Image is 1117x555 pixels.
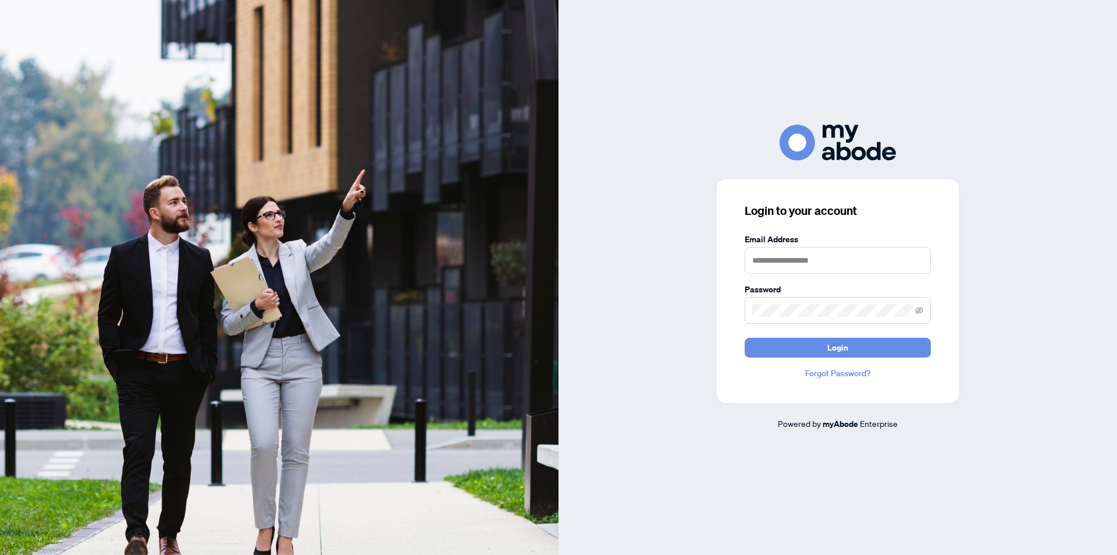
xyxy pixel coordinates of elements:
a: myAbode [823,418,858,430]
span: Enterprise [860,418,898,429]
label: Email Address [745,233,931,246]
button: Login [745,338,931,358]
h3: Login to your account [745,203,931,219]
a: Forgot Password? [745,367,931,380]
span: Powered by [778,418,821,429]
span: Login [827,338,848,357]
img: ma-logo [780,125,896,160]
label: Password [745,283,931,296]
span: eye-invisible [915,306,923,314]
